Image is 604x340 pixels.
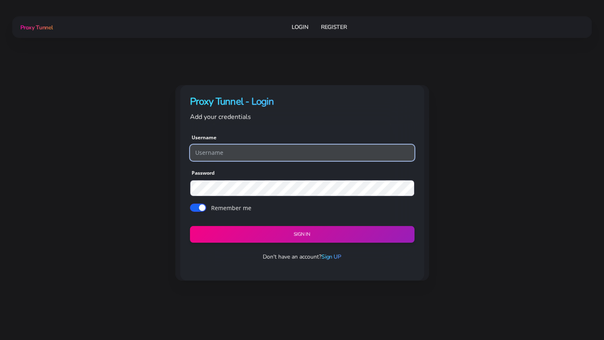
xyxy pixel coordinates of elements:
a: Register [321,20,347,35]
label: Password [192,169,215,177]
button: Sign in [190,226,414,243]
a: Proxy Tunnel [19,21,53,34]
a: Login [292,20,308,35]
h4: Proxy Tunnel - Login [190,95,414,108]
a: Sign UP [321,253,341,261]
p: Don't have an account? [183,252,421,261]
label: Username [192,134,216,141]
p: Add your credentials [190,112,414,122]
input: Username [190,145,414,161]
iframe: Webchat Widget [565,301,594,330]
span: Proxy Tunnel [20,24,53,31]
label: Remember me [211,204,251,212]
